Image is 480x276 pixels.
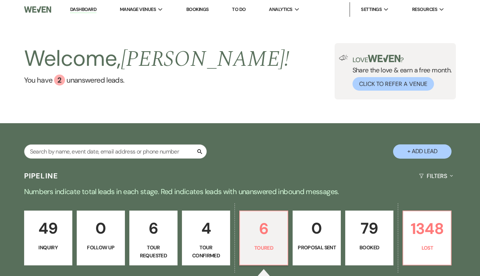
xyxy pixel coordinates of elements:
a: 0Follow Up [77,211,125,265]
a: 6Tour Requested [129,211,178,265]
button: + Add Lead [393,144,452,159]
h2: Welcome, [24,43,290,75]
a: 79Booked [345,211,393,265]
p: Inquiry [29,243,68,252]
p: 49 [29,216,68,241]
a: Dashboard [70,6,96,13]
a: You have 2 unanswered leads. [24,75,290,86]
a: 49Inquiry [24,211,72,265]
a: 1348Lost [403,211,452,265]
p: Booked [350,243,389,252]
h3: Pipeline [24,171,58,181]
span: Settings [361,6,382,13]
span: Resources [412,6,437,13]
a: To Do [232,6,245,12]
p: 79 [350,216,389,241]
div: 2 [54,75,65,86]
a: 0Proposal Sent [293,211,341,265]
div: Share the love & earn a free month. [348,55,452,91]
a: Bookings [186,6,209,12]
p: 6 [244,216,283,241]
span: Analytics [269,6,292,13]
p: 0 [81,216,120,241]
a: 6Toured [239,211,288,265]
p: 0 [297,216,336,241]
input: Search by name, event date, email address or phone number [24,144,207,159]
a: 4Tour Confirmed [182,211,230,265]
p: Lost [408,244,446,252]
p: 4 [187,216,225,241]
p: Toured [244,244,283,252]
p: Tour Confirmed [187,243,225,260]
img: Weven Logo [24,2,52,17]
p: 6 [134,216,173,241]
button: Click to Refer a Venue [353,77,434,91]
button: Filters [416,166,456,186]
p: Tour Requested [134,243,173,260]
span: [PERSON_NAME] ! [121,42,290,76]
img: weven-logo-green.svg [368,55,400,62]
p: 1348 [408,216,446,241]
img: loud-speaker-illustration.svg [339,55,348,61]
p: Proposal Sent [297,243,336,252]
p: Follow Up [81,243,120,252]
span: Manage Venues [120,6,156,13]
p: Love ? [353,55,452,63]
